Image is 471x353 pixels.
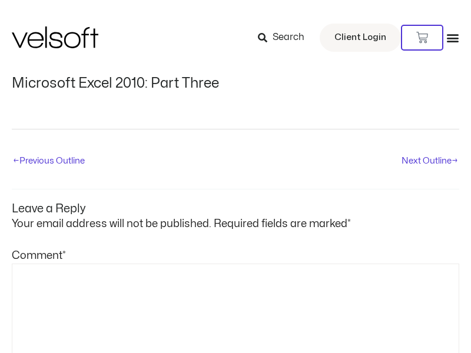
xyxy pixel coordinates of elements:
a: Client Login [320,24,401,52]
a: Next Outline→ [402,152,458,172]
div: Menu Toggle [446,31,459,44]
a: ←Previous Outline [13,152,85,172]
nav: Post navigation [12,129,459,173]
span: Client Login [334,30,386,45]
img: Velsoft Training Materials [12,26,98,48]
span: Search [273,30,304,45]
span: → [452,156,458,165]
span: ← [13,156,19,165]
span: Your email address will not be published. [12,219,211,229]
a: Search [258,28,313,48]
span: Required fields are marked [214,219,351,229]
h1: Microsoft Excel 2010: Part Three [12,75,459,92]
label: Comment [12,251,66,261]
h3: Leave a Reply [12,189,459,216]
